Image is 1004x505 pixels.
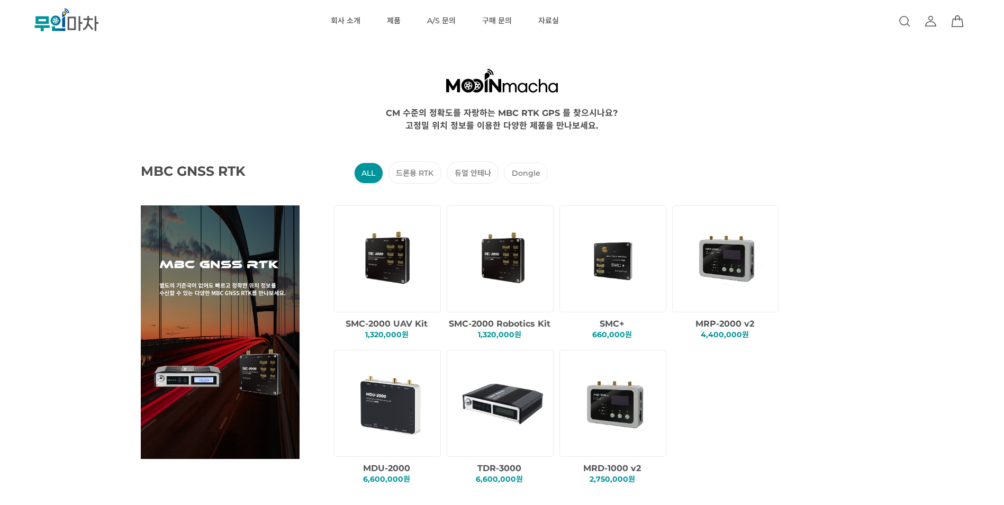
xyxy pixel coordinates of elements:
[363,474,410,484] span: 6,600,000원
[476,474,523,484] span: 6,600,000원
[344,358,435,448] img: 6483618fc6c74fd86d4df014c1d99106.png
[388,161,441,184] li: 드론용 RTK
[346,319,428,329] span: SMC-2000 UAV Kit
[354,163,383,184] li: ALL
[592,330,632,339] span: 660,000원
[40,106,964,131] div: CM 수준의 정확도를 자랑하는 MBC RTK GPS 를 찾으시나요? 고정밀 위치 정보를 이용한 다양한 제품을 만나보세요.
[478,330,521,339] span: 1,320,000원
[477,463,521,473] span: TDR-3000
[695,319,754,329] span: MRP-2000 v2
[141,163,273,179] span: MBC GNSS RTK
[141,205,300,459] img: main_GNSS_RTK.png
[344,213,435,304] img: 1ee78b6ef8b89e123d6f4d8a617f2cc2.png
[365,330,409,339] span: 1,320,000원
[569,213,660,304] img: f8268eb516eb82712c4b199d88f6799e.png
[682,213,773,304] img: 9b9ab8696318a90dfe4e969267b5ed87.png
[600,319,625,329] span: SMC+
[569,358,660,448] img: 74693795f3d35c287560ef585fd79621.png
[457,358,547,448] img: 29e1ed50bec2d2c3d08ab21b2fffb945.png
[363,463,410,473] span: MDU-2000
[447,161,499,184] li: 듀얼 안테나
[449,319,550,329] span: SMC-2000 Robotics Kit
[457,213,547,304] img: dd1389de6ba74b56ed1c86d804b0ca77.png
[583,463,641,473] span: MRD-1000 v2
[504,163,548,184] li: Dongle
[590,474,635,484] span: 2,750,000원
[701,330,749,339] span: 4,400,000원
